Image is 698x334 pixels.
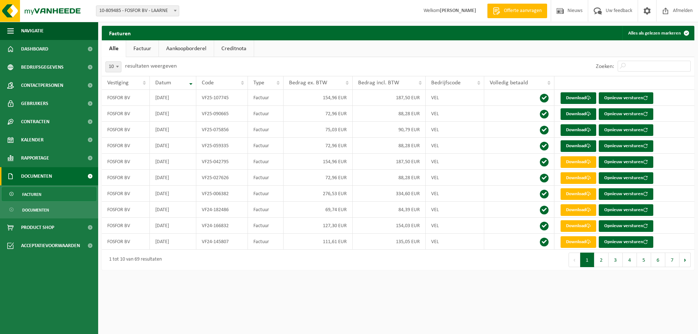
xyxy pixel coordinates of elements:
td: FOSFOR BV [102,186,150,202]
span: Bedrijfscode [431,80,461,86]
td: VEL [426,106,485,122]
a: Alle [102,40,126,57]
td: VF25-027626 [196,170,248,186]
span: Acceptatievoorwaarden [21,237,80,255]
td: VEL [426,122,485,138]
span: Offerte aanvragen [502,7,543,15]
h2: Facturen [102,26,138,40]
td: VEL [426,138,485,154]
td: VF24-145807 [196,234,248,250]
div: 1 tot 10 van 69 resultaten [105,253,162,266]
td: 72,96 EUR [284,138,353,154]
a: Download [561,172,596,184]
button: Opnieuw versturen [599,156,653,168]
td: Factuur [248,202,284,218]
a: Download [561,220,596,232]
button: Opnieuw versturen [599,236,653,248]
span: Volledig betaald [490,80,528,86]
td: 127,30 EUR [284,218,353,234]
span: Documenten [22,203,49,217]
button: 4 [623,253,637,267]
td: FOSFOR BV [102,122,150,138]
td: FOSFOR BV [102,90,150,106]
button: Opnieuw versturen [599,92,653,104]
label: Zoeken: [596,64,614,69]
td: VF25-059335 [196,138,248,154]
td: Factuur [248,122,284,138]
a: Documenten [2,203,96,217]
td: VF25-042795 [196,154,248,170]
a: Download [561,140,596,152]
a: Factuur [126,40,159,57]
button: Opnieuw versturen [599,172,653,184]
a: Download [561,92,596,104]
span: Code [202,80,214,86]
td: Factuur [248,186,284,202]
span: Facturen [22,188,41,201]
td: VEL [426,218,485,234]
a: Download [561,204,596,216]
button: Opnieuw versturen [599,220,653,232]
a: Download [561,124,596,136]
td: [DATE] [150,186,196,202]
span: 10-809485 - FOSFOR BV - LAARNE [96,5,179,16]
button: Opnieuw versturen [599,108,653,120]
td: VEL [426,170,485,186]
span: 10-809485 - FOSFOR BV - LAARNE [96,6,179,16]
td: [DATE] [150,154,196,170]
td: 334,60 EUR [353,186,425,202]
span: Vestiging [107,80,129,86]
a: Creditnota [214,40,254,57]
td: Factuur [248,234,284,250]
td: VEL [426,186,485,202]
td: VF25-006382 [196,186,248,202]
span: Navigatie [21,22,44,40]
button: Opnieuw versturen [599,140,653,152]
button: Opnieuw versturen [599,124,653,136]
button: Opnieuw versturen [599,188,653,200]
td: [DATE] [150,218,196,234]
td: Factuur [248,218,284,234]
td: Factuur [248,138,284,154]
td: 84,39 EUR [353,202,425,218]
span: 10 [106,62,121,72]
button: 3 [609,253,623,267]
td: 154,03 EUR [353,218,425,234]
td: FOSFOR BV [102,154,150,170]
td: [DATE] [150,90,196,106]
button: Alles als gelezen markeren [622,26,694,40]
td: 187,50 EUR [353,154,425,170]
td: FOSFOR BV [102,202,150,218]
button: 5 [637,253,651,267]
span: Bedrag incl. BTW [358,80,399,86]
span: Dashboard [21,40,48,58]
td: 88,28 EUR [353,106,425,122]
td: FOSFOR BV [102,234,150,250]
td: VF24-182486 [196,202,248,218]
td: [DATE] [150,234,196,250]
button: 2 [594,253,609,267]
td: 72,96 EUR [284,106,353,122]
td: Factuur [248,170,284,186]
td: VF25-090665 [196,106,248,122]
td: 88,28 EUR [353,138,425,154]
td: Factuur [248,106,284,122]
button: Opnieuw versturen [599,204,653,216]
td: VEL [426,202,485,218]
td: 276,53 EUR [284,186,353,202]
td: [DATE] [150,138,196,154]
td: 88,28 EUR [353,170,425,186]
span: Gebruikers [21,94,48,113]
td: 90,79 EUR [353,122,425,138]
td: FOSFOR BV [102,170,150,186]
strong: [PERSON_NAME] [440,8,476,13]
span: Contracten [21,113,49,131]
td: 187,50 EUR [353,90,425,106]
td: 75,03 EUR [284,122,353,138]
a: Aankoopborderel [159,40,214,57]
button: Next [679,253,691,267]
td: [DATE] [150,106,196,122]
span: Documenten [21,167,52,185]
span: Product Shop [21,218,54,237]
td: VF24-166832 [196,218,248,234]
